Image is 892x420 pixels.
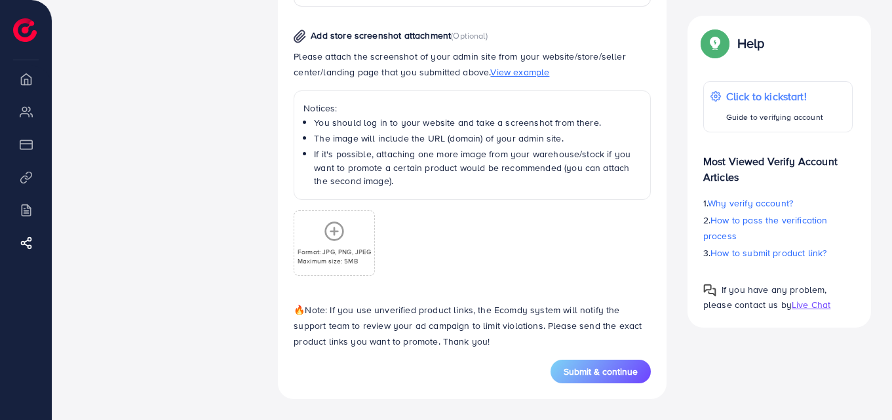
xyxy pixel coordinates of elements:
button: Submit & continue [551,360,651,383]
li: If it's possible, attaching one more image from your warehouse/stock if you want to promote a cer... [314,147,641,187]
span: Submit & continue [564,365,638,378]
img: Popup guide [703,31,727,55]
p: Help [737,35,765,51]
span: View example [490,66,549,79]
p: Most Viewed Verify Account Articles [703,143,853,185]
span: Why verify account? [708,197,793,210]
p: Notices: [303,100,641,116]
span: Add store screenshot attachment [311,29,451,42]
span: 🔥 [294,303,305,316]
p: Please attach the screenshot of your admin site from your website/store/seller center/landing pag... [294,48,651,80]
span: Live Chat [792,298,830,311]
iframe: Chat [836,361,882,410]
p: Click to kickstart! [726,88,823,104]
img: Popup guide [703,284,716,297]
span: If you have any problem, please contact us by [703,283,827,311]
li: The image will include the URL (domain) of your admin site. [314,132,641,145]
img: logo [13,18,37,42]
p: 1. [703,195,853,211]
p: Guide to verifying account [726,109,823,125]
li: You should log in to your website and take a screenshot from there. [314,116,641,129]
p: Maximum size: 5MB [298,256,372,265]
span: How to pass the verification process [703,214,828,242]
span: (Optional) [451,29,488,41]
span: How to submit product link? [710,246,826,259]
p: 3. [703,245,853,261]
p: Note: If you use unverified product links, the Ecomdy system will notify the support team to revi... [294,302,651,349]
img: img [294,29,306,43]
p: 2. [703,212,853,244]
p: Format: JPG, PNG, JPEG [298,247,372,256]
